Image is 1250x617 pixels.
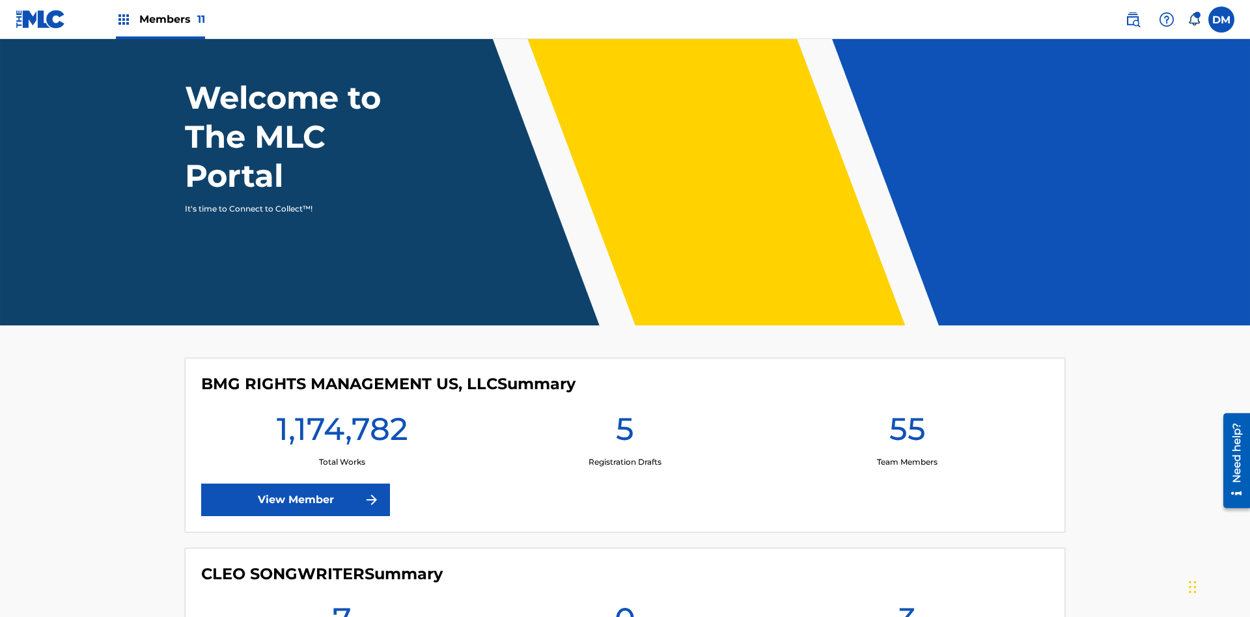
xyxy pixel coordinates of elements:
p: It's time to Connect to Collect™! [185,203,411,215]
a: View Member [201,484,390,516]
span: 11 [197,13,205,25]
p: Registration Drafts [589,456,661,468]
img: Top Rightsholders [116,12,132,27]
img: MLC Logo [16,10,66,29]
div: Notifications [1187,13,1201,26]
a: Public Search [1120,7,1146,33]
p: Team Members [877,456,937,468]
h1: 1,174,782 [277,409,408,456]
h1: 55 [889,409,926,456]
h4: CLEO SONGWRITER [201,564,443,584]
h1: 5 [616,409,634,456]
span: Members [139,12,205,27]
div: User Menu [1208,7,1234,33]
h4: BMG RIGHTS MANAGEMENT US, LLC [201,374,576,394]
iframe: Chat Widget [1185,555,1250,617]
p: Total Works [319,456,365,468]
img: f7272a7cc735f4ea7f67.svg [364,492,380,508]
iframe: Resource Center [1214,408,1250,515]
div: Drag [1189,568,1197,607]
div: Help [1154,7,1180,33]
h1: Welcome to The MLC Portal [185,78,428,195]
img: search [1125,12,1141,27]
img: help [1159,12,1174,27]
